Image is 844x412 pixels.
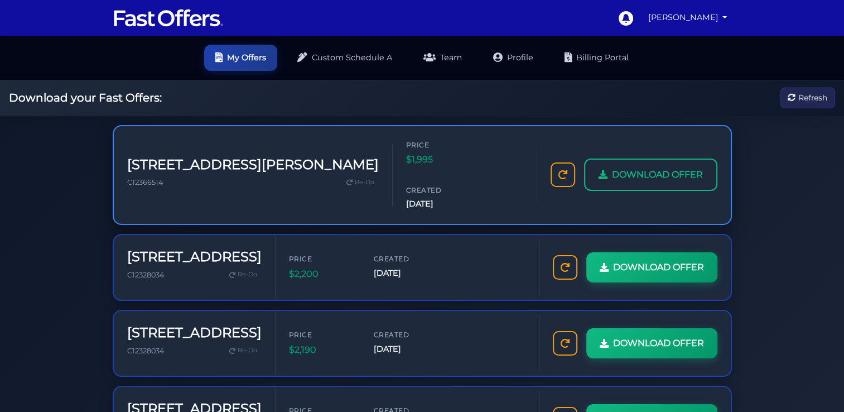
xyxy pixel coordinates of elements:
span: Price [289,329,356,340]
span: C12328034 [127,347,164,355]
span: Created [374,253,441,264]
h3: [STREET_ADDRESS] [127,325,262,341]
a: DOWNLOAD OFFER [584,159,717,191]
span: DOWNLOAD OFFER [613,336,704,351]
a: Profile [482,45,544,71]
a: Team [412,45,473,71]
span: $2,200 [289,267,356,281]
a: Custom Schedule A [286,45,403,71]
span: C12366514 [127,178,163,186]
span: Refresh [798,92,827,104]
h3: [STREET_ADDRESS] [127,249,262,265]
span: Re-Do [238,346,257,356]
span: C12328034 [127,271,164,279]
a: Billing Portal [553,45,640,71]
button: Refresh [780,88,835,108]
span: $2,190 [289,343,356,357]
span: DOWNLOAD OFFER [613,260,704,275]
a: DOWNLOAD OFFER [586,328,717,358]
a: [PERSON_NAME] [644,7,732,28]
span: [DATE] [406,198,473,210]
span: Re-Do [355,178,374,188]
span: [DATE] [374,267,441,280]
span: DOWNLOAD OFFER [612,167,703,182]
span: Created [374,329,441,340]
a: Re-Do [342,175,379,190]
a: My Offers [204,45,277,71]
h3: [STREET_ADDRESS][PERSON_NAME] [127,157,379,173]
h2: Download your Fast Offers: [9,91,162,104]
span: Re-Do [238,270,257,280]
a: DOWNLOAD OFFER [586,252,717,282]
span: Price [406,140,473,150]
iframe: Customerly Messenger Launcher [802,368,835,402]
span: Price [289,253,356,264]
a: Re-Do [225,343,262,358]
span: [DATE] [374,343,441,356]
a: Re-Do [225,267,262,282]
span: $1,995 [406,152,473,167]
span: Created [406,185,473,195]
